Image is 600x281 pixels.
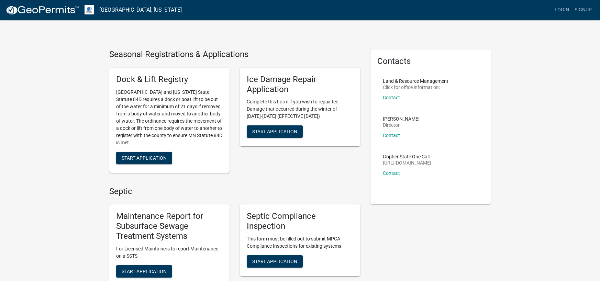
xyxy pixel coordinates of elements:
[383,116,420,121] p: [PERSON_NAME]
[383,95,400,100] a: Contact
[109,187,360,196] h4: Septic
[572,3,595,16] a: Signup
[383,160,431,165] p: [URL][DOMAIN_NAME]
[247,98,353,120] p: Complete this Form if you wish to repair Ice Damage that occurred during the winter of [DATE]-[DA...
[383,79,448,83] p: Land & Resource Management
[247,75,353,94] h5: Ice Damage Repair Application
[247,255,303,268] button: Start Application
[383,123,420,127] p: Director
[383,85,448,90] p: Click for office information:
[252,129,297,134] span: Start Application
[247,235,353,250] p: This form must be filled out to submit MPCA Compliance Inspections for existing systems
[116,152,172,164] button: Start Application
[122,268,167,274] span: Start Application
[116,211,223,241] h5: Maintenance Report for Subsurface Sewage Treatment Systems
[109,49,360,59] h4: Seasonal Registrations & Applications
[116,265,172,278] button: Start Application
[247,211,353,231] h5: Septic Compliance Inspection
[252,258,297,264] span: Start Application
[85,5,94,14] img: Otter Tail County, Minnesota
[377,56,484,66] h5: Contacts
[383,170,400,176] a: Contact
[116,245,223,260] p: For Licensed Maintainers to report Maintenance on a SSTS
[247,125,303,138] button: Start Application
[552,3,572,16] a: Login
[383,154,431,159] p: Gopher State One Call
[99,4,182,16] a: [GEOGRAPHIC_DATA], [US_STATE]
[116,75,223,85] h5: Dock & Lift Registry
[116,89,223,146] p: [GEOGRAPHIC_DATA] and [US_STATE] State Statute 84D requires a dock or boat lift to be out of the ...
[122,155,167,160] span: Start Application
[383,133,400,138] a: Contact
